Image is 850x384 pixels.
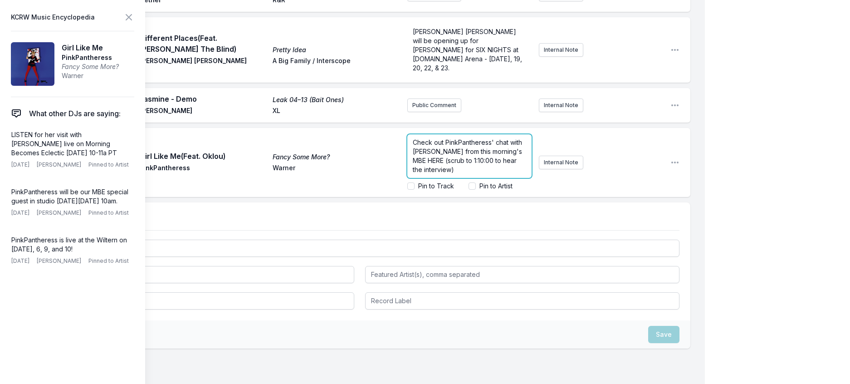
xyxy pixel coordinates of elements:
span: PinkPantheress [140,163,267,174]
button: Internal Note [539,43,583,57]
button: Internal Note [539,98,583,112]
span: [DATE] [11,161,29,168]
button: Open playlist item options [670,45,679,54]
input: Track Title [40,240,679,257]
p: PinkPantheress will be our MBE special guest in studio [DATE][DATE] 10am. [11,187,130,206]
span: A Big Family / Interscope [273,56,400,67]
input: Record Label [365,292,679,310]
span: Pinned to Artist [88,257,129,265]
span: [PERSON_NAME] [PERSON_NAME] [140,56,267,67]
span: [DATE] [11,209,29,217]
span: Girl Like Me [62,42,119,53]
span: Pretty Idea [273,45,400,54]
span: [DATE] [11,257,29,265]
span: Pinned to Artist [88,161,129,168]
span: [PERSON_NAME] [37,257,81,265]
button: Public Comment [407,98,461,112]
span: Leak 04–13 (Bait Ones) [273,95,400,104]
input: Featured Artist(s), comma separated [365,266,679,283]
input: Album Title [40,292,354,310]
label: Pin to Artist [479,182,513,191]
span: [PERSON_NAME] [140,106,267,117]
span: Fancy Some More? [273,153,400,162]
span: PinkPantheress [62,53,119,62]
span: [PERSON_NAME] [PERSON_NAME] will be opening up for [PERSON_NAME] for SIX NIGHTS at [DOMAIN_NAME] ... [413,28,524,72]
span: Warner [62,71,119,80]
span: Warner [273,163,400,174]
p: LISTEN for her visit with [PERSON_NAME] live on Morning Becomes Eclectic [DATE] 10-11a PT [11,130,130,158]
button: Open playlist item options [670,101,679,110]
p: PinkPantheress is live at the Wiltern on [DATE], 6, 9, and 10! [11,236,130,254]
span: Fancy Some More? [62,62,119,71]
span: Check out PinkPantheress' chat with [PERSON_NAME] from this morning's MBE HERE (scrub to 1:10:00 ... [413,138,524,173]
input: Artist [40,266,354,283]
span: Jasmine - Demo [140,94,267,104]
span: [PERSON_NAME] [37,209,81,217]
span: Girl Like Me (Feat. Oklou) [140,151,267,162]
span: What other DJs are saying: [29,108,121,119]
button: Save [648,326,679,343]
button: Open playlist item options [670,158,679,167]
span: XL [273,106,400,117]
button: Internal Note [539,156,583,169]
span: [PERSON_NAME] [37,161,81,168]
span: KCRW Music Encyclopedia [11,11,95,24]
span: Different Places (Feat. [PERSON_NAME] The Blind) [140,33,267,54]
span: Pinned to Artist [88,209,129,217]
img: Fancy Some More? [11,42,54,86]
label: Pin to Track [418,182,454,191]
